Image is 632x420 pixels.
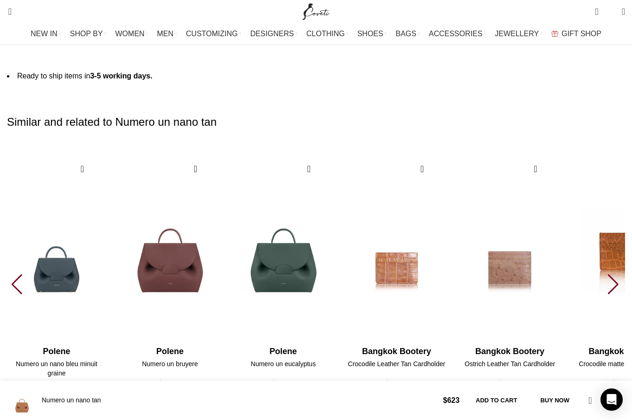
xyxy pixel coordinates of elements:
[271,379,295,387] span: $760.00
[357,29,383,38] span: SHOES
[460,360,559,369] h4: Ostrich Leather Tan Cardholder
[357,25,386,43] a: SHOES
[157,25,177,43] a: MEN
[530,163,541,174] a: Quick view
[495,29,539,38] span: JEWELLERY
[234,346,333,357] h4: Polene
[120,343,219,388] a: Polene Numero un bruyere $760.00
[234,158,333,388] div: 17 / 30
[460,343,559,388] a: Bangkok Bootery Ostrich Leather Tan Cardholder $319.00
[551,31,558,37] img: GiftBag
[2,25,630,43] div: Main navigation
[347,346,446,357] h4: Bangkok Bootery
[120,360,219,369] h4: Numero un bruyere
[347,343,446,388] a: Bangkok Bootery Crocodile Leather Tan Cardholder $354.00
[7,346,106,357] h4: Polene
[7,343,106,398] a: Polene Numero un nano bleu minuit graine $623.00
[396,25,419,43] a: BAGS
[347,158,446,388] div: 18 / 30
[300,7,332,15] a: Site logo
[531,391,579,410] button: Buy now
[460,158,559,388] div: 19 / 30
[7,158,106,343] img: Polene-Numero-un-nano-bleu-minuit-graine.png
[250,29,294,38] span: DESIGNERS
[607,9,614,16] span: 0
[608,274,620,295] div: Next slide
[186,29,238,38] span: CUSTOMIZING
[443,396,447,404] span: $
[157,29,174,38] span: MEN
[77,163,88,174] a: Quick view
[158,379,182,387] span: $760.00
[416,163,428,174] a: Quick view
[466,391,526,410] button: Add to cart
[31,25,61,43] a: NEW IN
[186,25,241,43] a: CUSTOMIZING
[190,163,201,174] a: Quick view
[460,158,559,343] img: ostrich-skin-card-holder-2_okrlqi.jpg
[120,346,219,357] h4: Polene
[385,379,409,387] span: $354.00
[498,379,522,387] span: $319.00
[12,274,24,295] div: Previous slide
[396,29,416,38] span: BAGS
[590,2,603,21] a: 0
[250,25,297,43] a: DESIGNERS
[7,385,37,415] img: Polene
[429,25,486,43] a: ACCESSORIES
[551,25,601,43] a: GIFT SHOP
[70,25,106,43] a: SHOP BY
[347,360,446,369] h4: Crocodile Leather Tan Cardholder
[495,25,542,43] a: JEWELLERY
[7,96,625,149] h2: Similar and related to Numero un nano tan
[306,29,345,38] span: CLOTHING
[234,360,333,369] h4: Numero un eucalyptus
[115,29,145,38] span: WOMEN
[90,72,152,80] strong: 3-5 working days.
[7,158,106,398] div: 15 / 30
[2,2,12,21] a: Search
[7,360,106,378] h4: Numero un nano bleu minuit graine
[596,5,603,12] span: 0
[42,396,436,405] h4: Numero un nano tan
[347,158,446,343] img: crocodile-leather-card-holder-12_ergxwg.jpg
[115,25,148,43] a: WOMEN
[234,158,333,343] img: Polene-Numero-un-eucalyptus.png
[306,25,348,43] a: CLOTHING
[234,343,333,388] a: Polene Numero un eucalyptus $760.00
[303,163,315,174] a: Quick view
[562,29,601,38] span: GIFT SHOP
[606,2,615,21] div: My Wishlist
[120,158,219,388] div: 16 / 30
[70,29,103,38] span: SHOP BY
[120,158,219,343] img: Polene-Numero-un-bruyere.png
[7,70,625,82] li: Ready to ship items in
[429,29,483,38] span: ACCESSORIES
[31,29,57,38] span: NEW IN
[460,346,559,357] h4: Bangkok Bootery
[443,396,460,404] bdi: 623
[600,388,623,411] div: Open Intercom Messenger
